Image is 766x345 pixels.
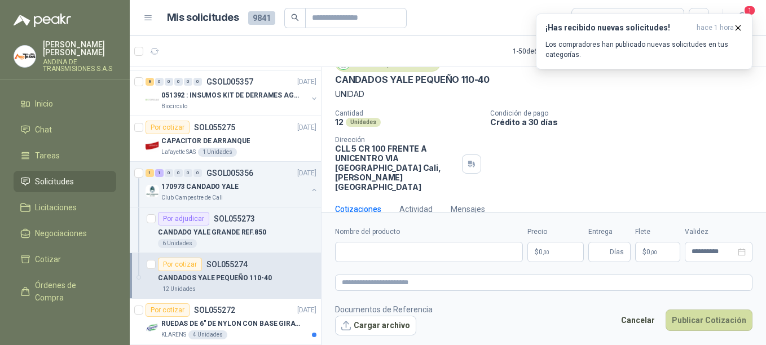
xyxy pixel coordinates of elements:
[14,249,116,270] a: Cotizar
[335,74,490,86] p: CANDADOS YALE PEQUEÑO 110-40
[579,12,602,24] div: Todas
[161,90,302,101] p: 051392 : INSUMOS KIT DE DERRAMES AGOSTO 2025
[610,242,624,262] span: Días
[335,316,416,336] button: Cargar archivo
[165,78,173,86] div: 0
[14,119,116,140] a: Chat
[193,169,202,177] div: 0
[248,11,275,25] span: 9841
[513,42,586,60] div: 1 - 50 de 6464
[291,14,299,21] span: search
[198,148,237,157] div: 1 Unidades
[35,175,74,188] span: Solicitudes
[155,78,164,86] div: 0
[297,77,316,87] p: [DATE]
[161,148,196,157] p: Lafayette SAS
[335,109,481,117] p: Cantidad
[35,227,87,240] span: Negociaciones
[490,109,761,117] p: Condición de pago
[297,305,316,316] p: [DATE]
[35,123,52,136] span: Chat
[184,78,192,86] div: 0
[743,5,756,16] span: 1
[642,249,646,255] span: $
[697,23,734,33] span: hace 1 hora
[146,169,154,177] div: 1
[646,249,657,255] span: 0
[14,14,71,27] img: Logo peakr
[130,253,321,299] a: Por cotizarSOL055274CANDADOS YALE PEQUEÑO 110-4012 Unidades
[14,275,116,308] a: Órdenes de Compra
[206,260,248,268] p: SOL055274
[161,136,250,147] p: CAPACITOR DE ARRANQUE
[146,166,319,202] a: 1 1 0 0 0 0 GSOL005356[DATE] Company Logo170973 CANDADO YALEClub Campestre de Cali
[490,117,761,127] p: Crédito a 30 días
[543,249,549,255] span: ,00
[346,118,381,127] div: Unidades
[158,239,197,248] div: 6 Unidades
[130,207,321,253] a: Por adjudicarSOL055273CANDADO YALE GRANDE REF.8506 Unidades
[545,23,692,33] h3: ¡Has recibido nuevas solicitudes!
[635,242,680,262] p: $ 0,00
[451,203,485,215] div: Mensajes
[35,98,53,110] span: Inicio
[146,75,319,111] a: 8 0 0 0 0 0 GSOL005357[DATE] Company Logo051392 : INSUMOS KIT DE DERRAMES AGOSTO 2025Biocirculo
[146,303,190,317] div: Por cotizar
[167,10,239,26] h1: Mis solicitudes
[130,299,321,344] a: Por cotizarSOL055272[DATE] Company LogoRUEDAS DE 6" DE NYLON CON BASE GIRATORIA EN ACERO INOXIDAB...
[588,227,631,237] label: Entrega
[335,303,433,316] p: Documentos de Referencia
[335,144,457,192] p: CLL 5 CR 100 FRENTE A UNICENTRO VIA [GEOGRAPHIC_DATA] Cali , [PERSON_NAME][GEOGRAPHIC_DATA]
[35,149,60,162] span: Tareas
[161,182,239,192] p: 170973 CANDADO YALE
[35,253,61,266] span: Cotizar
[14,93,116,114] a: Inicio
[193,78,202,86] div: 0
[35,317,77,330] span: Remisiones
[335,117,344,127] p: 12
[297,168,316,179] p: [DATE]
[174,78,183,86] div: 0
[14,46,36,67] img: Company Logo
[206,78,253,86] p: GSOL005357
[146,78,154,86] div: 8
[43,41,116,56] p: [PERSON_NAME] [PERSON_NAME]
[335,136,457,144] p: Dirección
[146,121,190,134] div: Por cotizar
[14,197,116,218] a: Licitaciones
[146,139,159,152] img: Company Logo
[650,249,657,255] span: ,00
[335,88,752,100] p: UNIDAD
[161,330,186,339] p: KLARENS
[161,319,302,329] p: RUEDAS DE 6" DE NYLON CON BASE GIRATORIA EN ACERO INOXIDABLE
[43,59,116,72] p: ANDINA DE TRANSMISIONES S.A.S
[527,242,584,262] p: $0,00
[158,285,200,294] div: 12 Unidades
[14,313,116,334] a: Remisiones
[297,122,316,133] p: [DATE]
[545,39,743,60] p: Los compradores han publicado nuevas solicitudes en tus categorías.
[158,273,272,284] p: CANDADOS YALE PEQUEÑO 110-40
[666,309,752,331] button: Publicar Cotización
[206,169,253,177] p: GSOL005356
[635,227,680,237] label: Flete
[214,215,255,223] p: SOL055273
[35,279,105,304] span: Órdenes de Compra
[335,227,523,237] label: Nombre del producto
[130,116,321,162] a: Por cotizarSOL055275[DATE] Company LogoCAPACITOR DE ARRANQUELafayette SAS1 Unidades
[732,8,752,28] button: 1
[188,330,227,339] div: 4 Unidades
[146,93,159,107] img: Company Logo
[194,306,235,314] p: SOL055272
[685,227,752,237] label: Validez
[335,203,381,215] div: Cotizaciones
[158,258,202,271] div: Por cotizar
[14,223,116,244] a: Negociaciones
[194,123,235,131] p: SOL055275
[539,249,549,255] span: 0
[161,102,187,111] p: Biocirculo
[527,227,584,237] label: Precio
[155,169,164,177] div: 1
[174,169,183,177] div: 0
[35,201,77,214] span: Licitaciones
